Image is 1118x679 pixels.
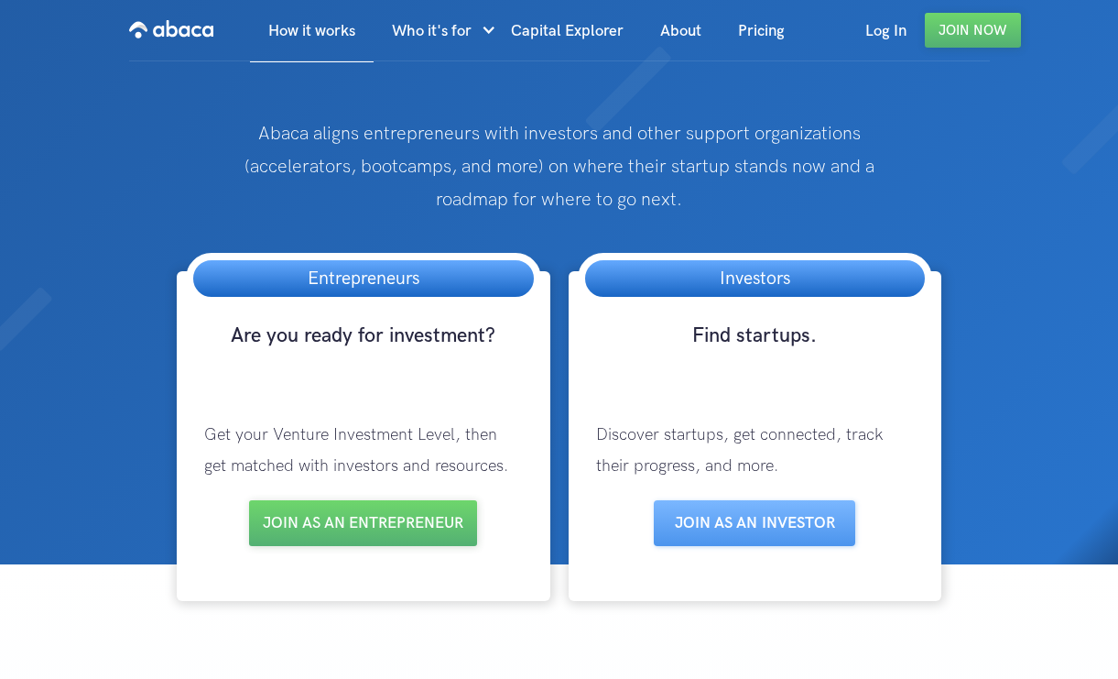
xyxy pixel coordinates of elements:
h3: Investors [701,260,809,297]
a: Join as an entrepreneur [249,500,477,546]
h3: Are you ready for investment? [186,323,540,383]
h3: Find startups. [578,323,932,383]
a: Join as aN INVESTOR [654,500,855,546]
p: Get your Venture Investment Level, then get matched with investors and resources. [186,401,540,500]
a: Join Now [925,13,1021,48]
p: Abaca aligns entrepreneurs with investors and other support organizations (accelerators, bootcamp... [223,117,895,216]
p: Discover startups, get connected, track their progress, and more. [578,401,932,500]
img: Abaca logo [129,15,213,44]
h3: Entrepreneurs [289,260,438,297]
